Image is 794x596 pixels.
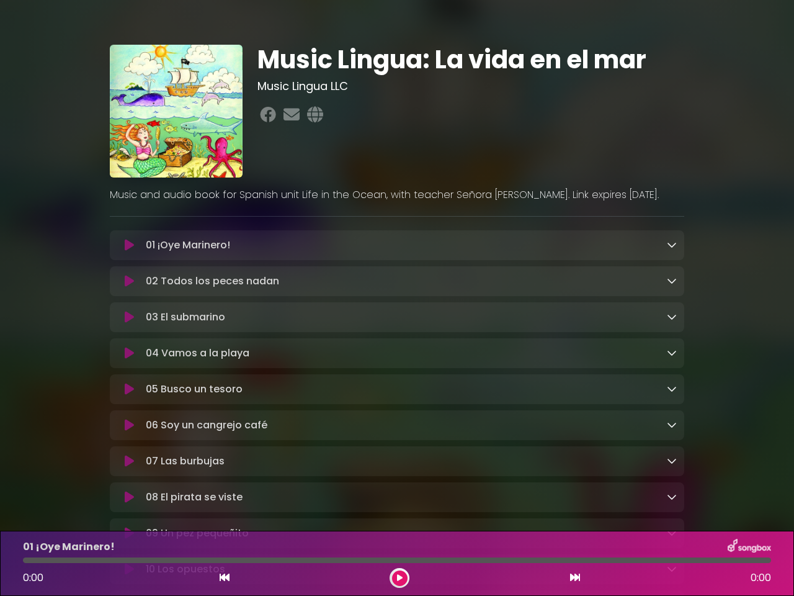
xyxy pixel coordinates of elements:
p: 01 ¡Oye Marinero! [146,238,230,253]
p: 09 Un pez pequeñito [146,526,249,541]
p: 04 Vamos a la playa [146,346,249,361]
p: 05 Busco un tesoro [146,382,243,397]
img: 1gTXAiTTHPbHeG12ZIqQ [110,45,243,178]
span: 0:00 [23,571,43,585]
p: 03 El submarino [146,310,225,325]
p: 01 ¡Oye Marinero! [23,540,115,554]
span: 0:00 [751,571,771,585]
p: 07 Las burbujas [146,454,225,469]
img: songbox-logo-white.png [728,539,771,555]
p: 06 Soy un cangrejo café [146,418,267,433]
p: 08 El pirata se viste [146,490,243,505]
h3: Music Lingua LLC [257,79,685,93]
p: 02 Todos los peces nadan [146,274,279,289]
p: Music and audio book for Spanish unit Life in the Ocean, with teacher Señora [PERSON_NAME]. Link ... [110,187,684,202]
h1: Music Lingua: La vida en el mar [257,45,685,74]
